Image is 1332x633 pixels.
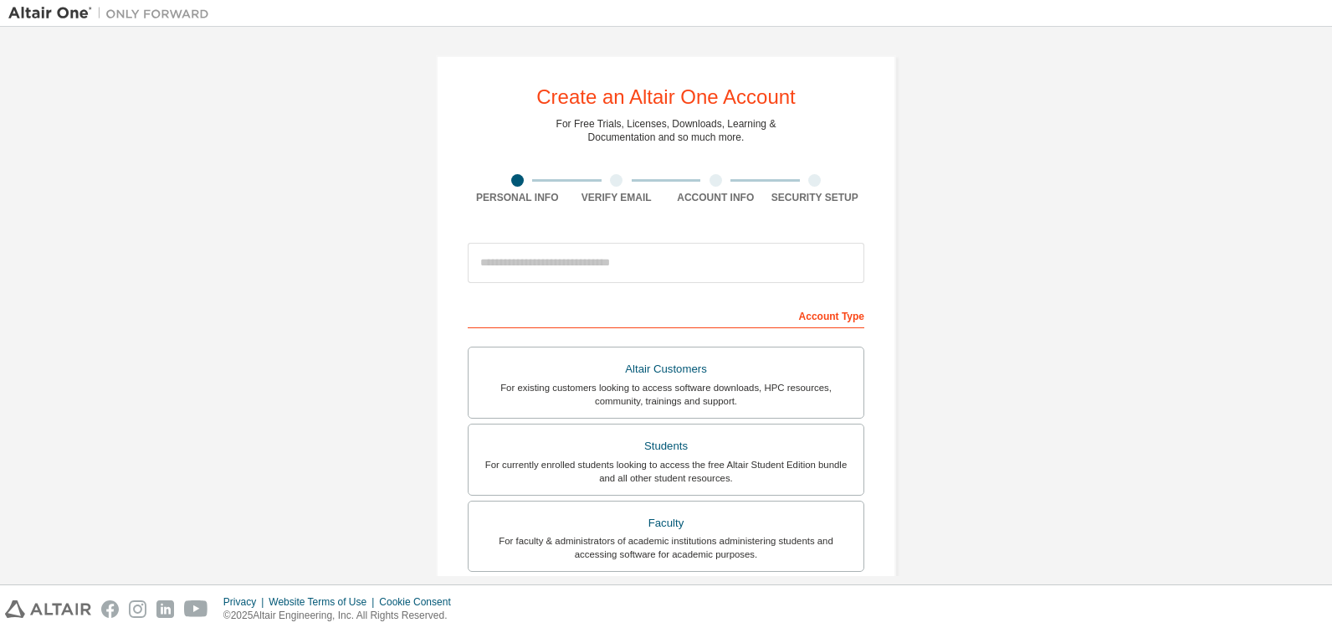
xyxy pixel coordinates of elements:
[129,600,146,618] img: instagram.svg
[379,595,460,609] div: Cookie Consent
[269,595,379,609] div: Website Terms of Use
[536,87,796,107] div: Create an Altair One Account
[156,600,174,618] img: linkedin.svg
[479,534,853,561] div: For faculty & administrators of academic institutions administering students and accessing softwa...
[766,191,865,204] div: Security Setup
[567,191,667,204] div: Verify Email
[184,600,208,618] img: youtube.svg
[223,609,461,623] p: © 2025 Altair Engineering, Inc. All Rights Reserved.
[479,458,853,485] div: For currently enrolled students looking to access the free Altair Student Edition bundle and all ...
[468,301,864,328] div: Account Type
[101,600,119,618] img: facebook.svg
[223,595,269,609] div: Privacy
[468,191,567,204] div: Personal Info
[556,117,776,144] div: For Free Trials, Licenses, Downloads, Learning & Documentation and so much more.
[479,381,853,408] div: For existing customers looking to access software downloads, HPC resources, community, trainings ...
[479,435,853,458] div: Students
[5,600,91,618] img: altair_logo.svg
[479,512,853,535] div: Faculty
[666,191,766,204] div: Account Info
[8,5,218,22] img: Altair One
[479,358,853,381] div: Altair Customers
